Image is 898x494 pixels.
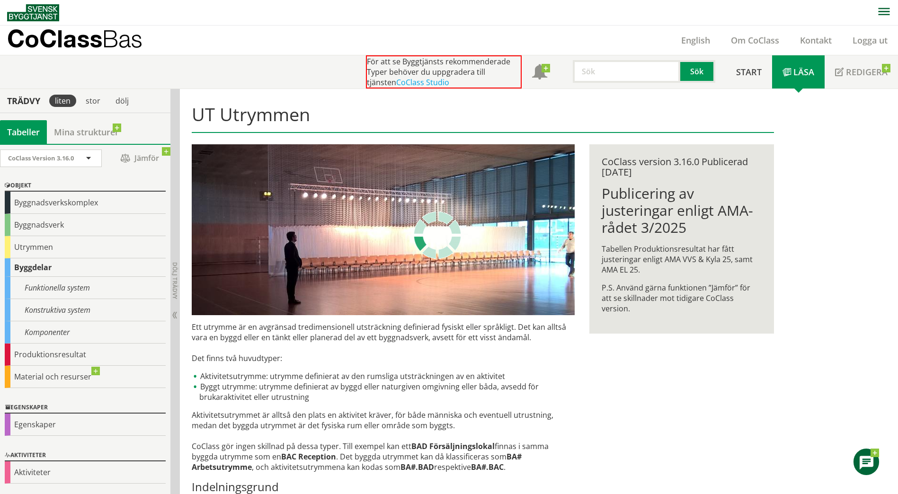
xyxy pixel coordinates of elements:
div: Byggnadsverkskomplex [5,192,166,214]
a: Redigera [825,55,898,88]
div: Komponenter [5,321,166,344]
strong: BAD Försäljningslokal [411,441,495,451]
strong: BA#.BAC [471,462,504,472]
img: Svensk Byggtjänst [7,4,59,21]
div: Egenskaper [5,414,166,436]
span: Bas [102,25,142,53]
img: Laddar [414,212,461,259]
div: dölj [110,95,134,107]
div: Aktiviteter [5,450,166,461]
h1: UT Utrymmen [192,104,774,133]
strong: BAC Reception [281,451,336,462]
span: Dölj trädvy [171,262,179,299]
span: Läsa [793,66,814,78]
a: Start [726,55,772,88]
button: Sök [680,60,715,83]
div: Egenskaper [5,402,166,414]
input: Sök [573,60,680,83]
span: Jämför [111,150,168,167]
span: Notifikationer [532,65,547,80]
span: CoClass Version 3.16.0 [8,154,74,162]
div: CoClass version 3.16.0 Publicerad [DATE] [602,157,761,177]
div: Trädvy [2,96,45,106]
a: Mina strukturer [47,120,126,144]
div: liten [49,95,76,107]
a: Läsa [772,55,825,88]
p: CoClass [7,33,142,44]
div: Material och resurser [5,366,166,388]
p: Tabellen Produktionsresultat har fått justeringar enligt AMA VVS & Kyla 25, samt AMA EL 25. [602,244,761,275]
a: CoClassBas [7,26,163,55]
div: Funktionella system [5,277,166,299]
div: Byggdelar [5,258,166,277]
a: Kontakt [790,35,842,46]
div: Objekt [5,180,166,192]
span: Start [736,66,762,78]
a: Om CoClass [720,35,790,46]
li: Aktivitetsutrymme: utrymme definierat av den rumsliga utsträckningen av en aktivitet [192,371,575,381]
p: P.S. Använd gärna funktionen ”Jämför” för att se skillnader mot tidigare CoClass version. [602,282,761,314]
div: Utrymmen [5,236,166,258]
img: utrymme.jpg [192,144,575,315]
a: CoClass Studio [396,77,449,88]
div: Byggnadsverk [5,214,166,236]
div: stor [80,95,106,107]
div: Konstruktiva system [5,299,166,321]
a: English [671,35,720,46]
strong: BA# Arbetsutrymme [192,451,522,472]
h3: Indelningsgrund [192,480,575,494]
a: Logga ut [842,35,898,46]
span: Redigera [846,66,888,78]
li: Byggt utrymme: utrymme definierat av byggd eller naturgiven omgivning eller båda, avsedd för bruk... [192,381,575,402]
div: Produktionsresultat [5,344,166,366]
div: För att se Byggtjänsts rekommenderade Typer behöver du uppgradera till tjänsten [366,55,522,88]
strong: BA#.BAD [400,462,434,472]
div: Aktiviteter [5,461,166,484]
h1: Publicering av justeringar enligt AMA-rådet 3/2025 [602,185,761,236]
